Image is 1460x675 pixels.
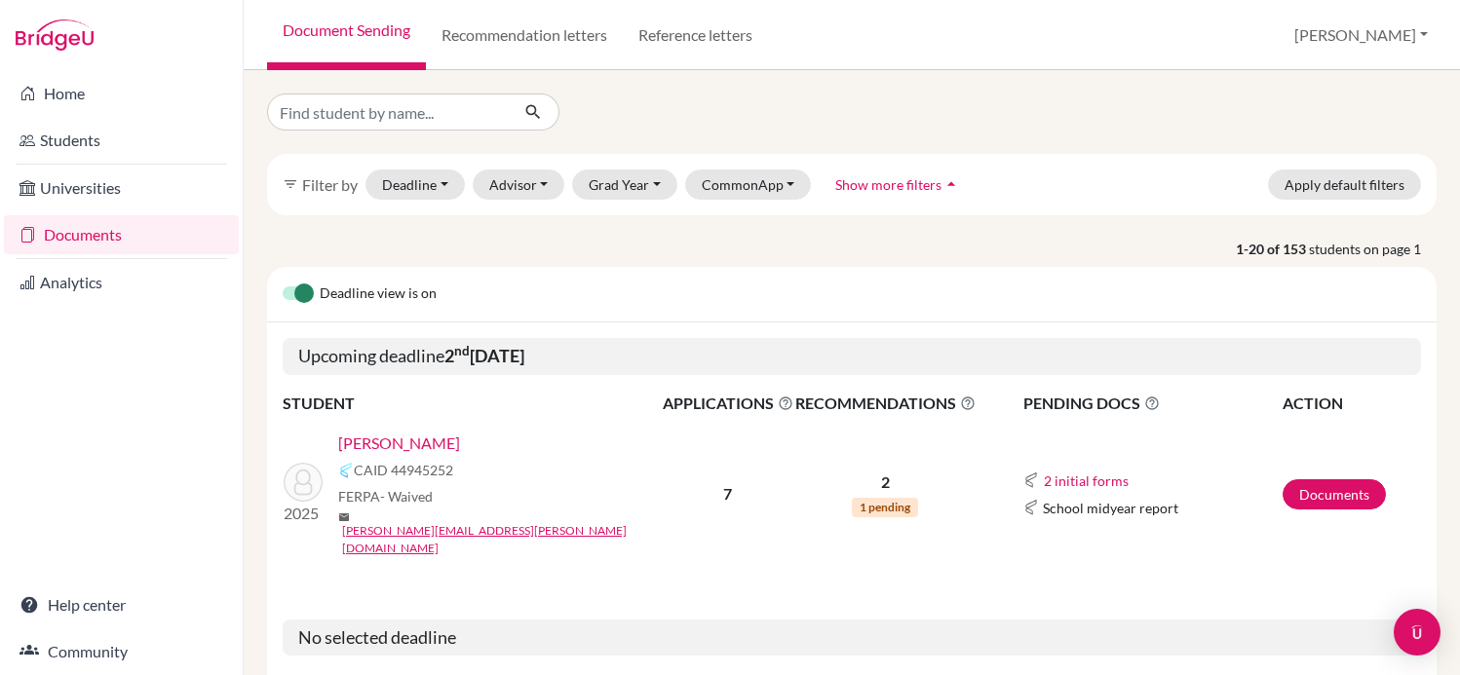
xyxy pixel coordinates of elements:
input: Find student by name... [267,94,509,131]
button: CommonApp [685,169,812,200]
div: Open Intercom Messenger [1394,609,1441,656]
span: - Waived [380,488,433,505]
span: PENDING DOCS [1023,392,1281,415]
b: 7 [723,484,732,503]
img: Kriger, Michel [284,463,323,502]
b: 2 [DATE] [444,345,524,366]
img: Common App logo [338,463,354,478]
img: Bridge-U [16,19,94,51]
i: arrow_drop_up [941,174,961,194]
a: Students [4,121,239,160]
span: CAID 44945252 [354,460,453,480]
span: Deadline view is on [320,282,437,306]
a: Home [4,74,239,113]
sup: nd [454,343,470,358]
img: Common App logo [1023,500,1039,515]
button: Deadline [365,169,465,200]
span: students on page 1 [1309,239,1437,259]
button: Apply default filters [1268,169,1421,200]
p: 2025 [284,502,323,525]
button: 2 initial forms [1043,469,1130,492]
span: School midyear report [1043,498,1178,518]
span: RECOMMENDATIONS [795,392,976,415]
a: Universities [4,169,239,207]
span: Filter by [302,175,358,194]
button: Show more filtersarrow_drop_up [819,169,978,200]
a: Help center [4,585,239,624]
a: Community [4,632,239,671]
span: APPLICATIONS [663,392,793,415]
h5: Upcoming deadline [283,338,1421,375]
a: [PERSON_NAME][EMAIL_ADDRESS][PERSON_NAME][DOMAIN_NAME] [342,522,675,557]
th: ACTION [1282,391,1421,416]
span: 1 pending [852,498,918,517]
a: Documents [1283,479,1386,509]
strong: 1-20 of 153 [1236,239,1309,259]
a: Analytics [4,263,239,302]
a: Documents [4,215,239,254]
button: Advisor [473,169,565,200]
button: Grad Year [572,169,677,200]
img: Common App logo [1023,472,1039,488]
button: [PERSON_NAME] [1286,17,1437,54]
span: mail [338,511,350,523]
p: 2 [795,470,976,494]
i: filter_list [283,176,298,192]
h5: No selected deadline [283,619,1421,656]
th: STUDENT [283,391,662,416]
a: [PERSON_NAME] [338,431,460,455]
span: Show more filters [835,176,941,193]
span: FERPA [338,486,433,506]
